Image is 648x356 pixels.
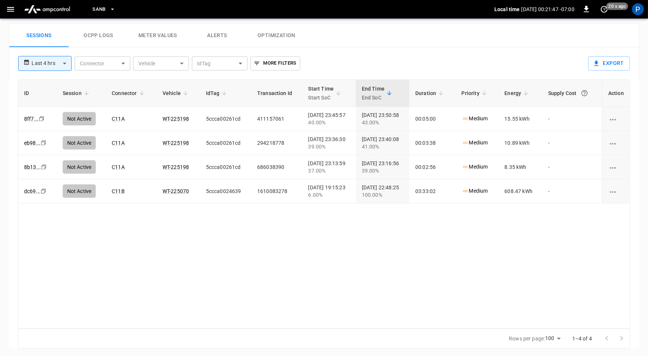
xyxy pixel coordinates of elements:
[602,80,630,107] th: Action
[542,179,602,203] td: -
[308,184,350,199] div: [DATE] 19:15:23
[608,187,624,195] div: charging session options
[32,56,72,71] div: Last 4 hrs
[462,115,488,123] p: Medium
[163,140,189,146] a: WT-225198
[9,24,69,48] button: Sessions
[187,24,247,48] button: Alerts
[163,89,190,98] span: Vehicle
[308,93,334,102] p: Start SoC
[200,179,251,203] td: 5ccca0024639
[112,89,146,98] span: Connector
[362,160,403,174] div: [DATE] 23:16:56
[505,89,531,98] span: Energy
[63,136,96,150] div: Not Active
[24,140,40,146] a: eb98...
[40,187,48,195] div: copy
[409,155,456,179] td: 00:02:56
[63,89,91,98] span: Session
[163,188,189,194] a: WT-225070
[18,79,630,329] div: sessions table
[606,3,628,10] span: 20 s ago
[112,116,125,122] a: C11A
[163,116,189,122] a: WT-225198
[548,86,596,100] div: Supply Cost
[542,107,602,131] td: -
[462,89,489,98] span: Priority
[542,155,602,179] td: -
[362,167,403,174] div: 39.00%
[499,131,542,155] td: 10.89 kWh
[63,112,96,125] div: Not Active
[40,139,48,147] div: copy
[462,187,488,195] p: Medium
[163,164,189,170] a: WT-225198
[18,80,630,203] table: sessions table
[572,335,592,342] p: 1–4 of 4
[308,84,344,102] span: Start TimeStart SoC
[542,131,602,155] td: -
[200,107,251,131] td: 5ccca00261cd
[251,56,300,71] button: More Filters
[308,135,350,150] div: [DATE] 23:36:30
[247,24,306,48] button: Optimization
[92,5,106,14] span: SanB
[308,84,334,102] div: Start Time
[362,135,403,150] div: [DATE] 23:40:08
[499,107,542,131] td: 15.55 kWh
[462,163,488,171] p: Medium
[588,56,630,71] button: Export
[362,111,403,126] div: [DATE] 23:50:58
[499,179,542,203] td: 608.47 kWh
[362,84,394,102] span: End TimeEnd SoC
[362,143,403,150] div: 41.00%
[251,155,302,179] td: 686038390
[63,184,96,198] div: Not Active
[21,2,73,16] img: ampcontrol.io logo
[63,160,96,174] div: Not Active
[18,80,57,107] th: ID
[598,3,610,15] button: set refresh interval
[251,80,302,107] th: Transaction Id
[462,139,488,147] p: Medium
[409,179,456,203] td: 03:33:02
[24,116,39,122] a: 8ff7...
[499,155,542,179] td: 8.35 kWh
[112,164,125,170] a: C11A
[608,115,624,123] div: charging session options
[362,93,384,102] p: End SoC
[89,2,118,17] button: SanB
[362,184,403,199] div: [DATE] 22:48:25
[308,119,350,126] div: 40.00%
[362,119,403,126] div: 43.00%
[251,179,302,203] td: 1610083278
[632,3,644,15] div: profile-icon
[40,163,48,171] div: copy
[206,89,229,98] span: IdTag
[545,333,563,344] div: 100
[24,188,40,194] a: dc69...
[308,143,350,150] div: 39.00%
[128,24,187,48] button: Meter Values
[362,84,384,102] div: End Time
[308,111,350,126] div: [DATE] 23:45:57
[608,163,624,171] div: charging session options
[200,155,251,179] td: 5ccca00261cd
[608,139,624,147] div: charging session options
[409,131,456,155] td: 00:03:38
[112,188,125,194] a: C11B
[409,107,456,131] td: 00:05:00
[308,160,350,174] div: [DATE] 23:13:59
[24,164,41,170] a: 8b13...
[200,131,251,155] td: 5ccca00261cd
[521,6,575,13] p: [DATE] 00:21:47 -07:00
[494,6,520,13] p: Local time
[415,89,446,98] span: Duration
[251,107,302,131] td: 411157061
[251,131,302,155] td: 294218778
[578,86,591,100] button: The cost of your charging session based on your supply rates
[509,335,545,342] p: Rows per page:
[69,24,128,48] button: Ocpp logs
[362,191,403,199] div: 100.00%
[112,140,125,146] a: C11A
